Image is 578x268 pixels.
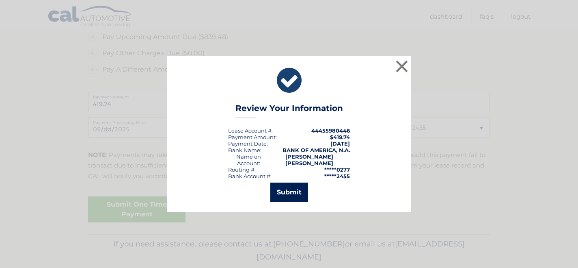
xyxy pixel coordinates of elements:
[228,127,273,134] div: Lease Account #:
[228,140,267,147] span: Payment Date
[330,134,350,140] span: $419.74
[228,134,277,140] div: Payment Amount:
[228,153,269,166] div: Name on Account:
[270,183,308,202] button: Submit
[235,103,343,118] h3: Review Your Information
[311,127,350,134] strong: 44455980446
[330,140,350,147] span: [DATE]
[394,58,410,74] button: ×
[285,153,333,166] strong: [PERSON_NAME] [PERSON_NAME]
[228,140,268,147] div: :
[228,166,256,173] div: Routing #:
[228,147,261,153] div: Bank Name:
[228,173,272,179] div: Bank Account #:
[283,147,350,153] strong: BANK OF AMERICA, N.A.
